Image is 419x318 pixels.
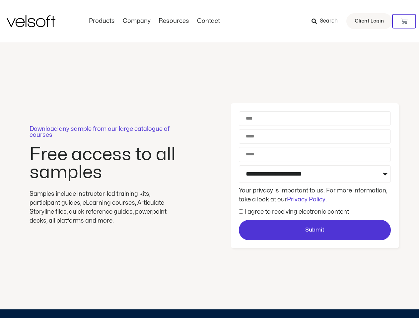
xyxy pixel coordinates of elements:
[7,15,55,27] img: Velsoft Training Materials
[155,18,193,25] a: ResourcesMenu Toggle
[305,226,324,235] span: Submit
[244,209,349,215] label: I agree to receiving electronic content
[355,17,384,26] span: Client Login
[320,17,338,26] span: Search
[119,18,155,25] a: CompanyMenu Toggle
[85,18,224,25] nav: Menu
[193,18,224,25] a: ContactMenu Toggle
[30,146,179,182] h2: Free access to all samples
[346,13,392,29] a: Client Login
[237,186,392,204] div: Your privacy is important to us. For more information, take a look at our .
[30,189,179,225] div: Samples include instructor-led training kits, participant guides, eLearning courses, Articulate S...
[239,220,391,240] button: Submit
[30,126,179,138] p: Download any sample from our large catalogue of courses
[85,18,119,25] a: ProductsMenu Toggle
[287,197,325,202] a: Privacy Policy
[312,16,342,27] a: Search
